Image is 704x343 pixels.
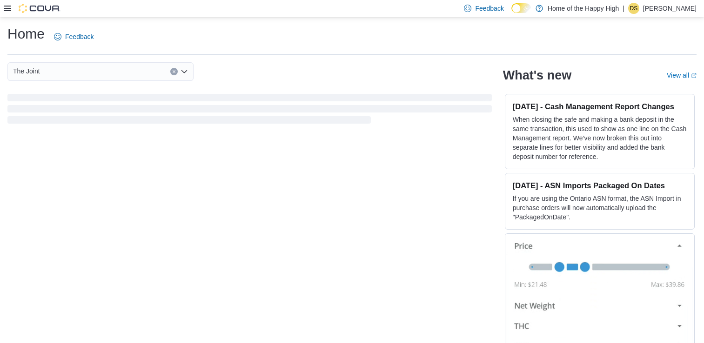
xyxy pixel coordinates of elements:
[628,3,639,14] div: Devanshu Sharma
[667,72,697,79] a: View allExternal link
[691,73,697,79] svg: External link
[181,68,188,75] button: Open list of options
[630,3,638,14] span: DS
[511,3,531,13] input: Dark Mode
[7,25,45,43] h1: Home
[513,194,687,222] p: If you are using the Ontario ASN format, the ASN Import in purchase orders will now automatically...
[19,4,60,13] img: Cova
[13,66,40,77] span: The Joint
[170,68,178,75] button: Clear input
[475,4,503,13] span: Feedback
[513,115,687,161] p: When closing the safe and making a bank deposit in the same transaction, this used to show as one...
[50,27,97,46] a: Feedback
[643,3,697,14] p: [PERSON_NAME]
[65,32,94,41] span: Feedback
[7,96,492,125] span: Loading
[623,3,624,14] p: |
[548,3,619,14] p: Home of the Happy High
[513,181,687,190] h3: [DATE] - ASN Imports Packaged On Dates
[513,102,687,111] h3: [DATE] - Cash Management Report Changes
[503,68,571,83] h2: What's new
